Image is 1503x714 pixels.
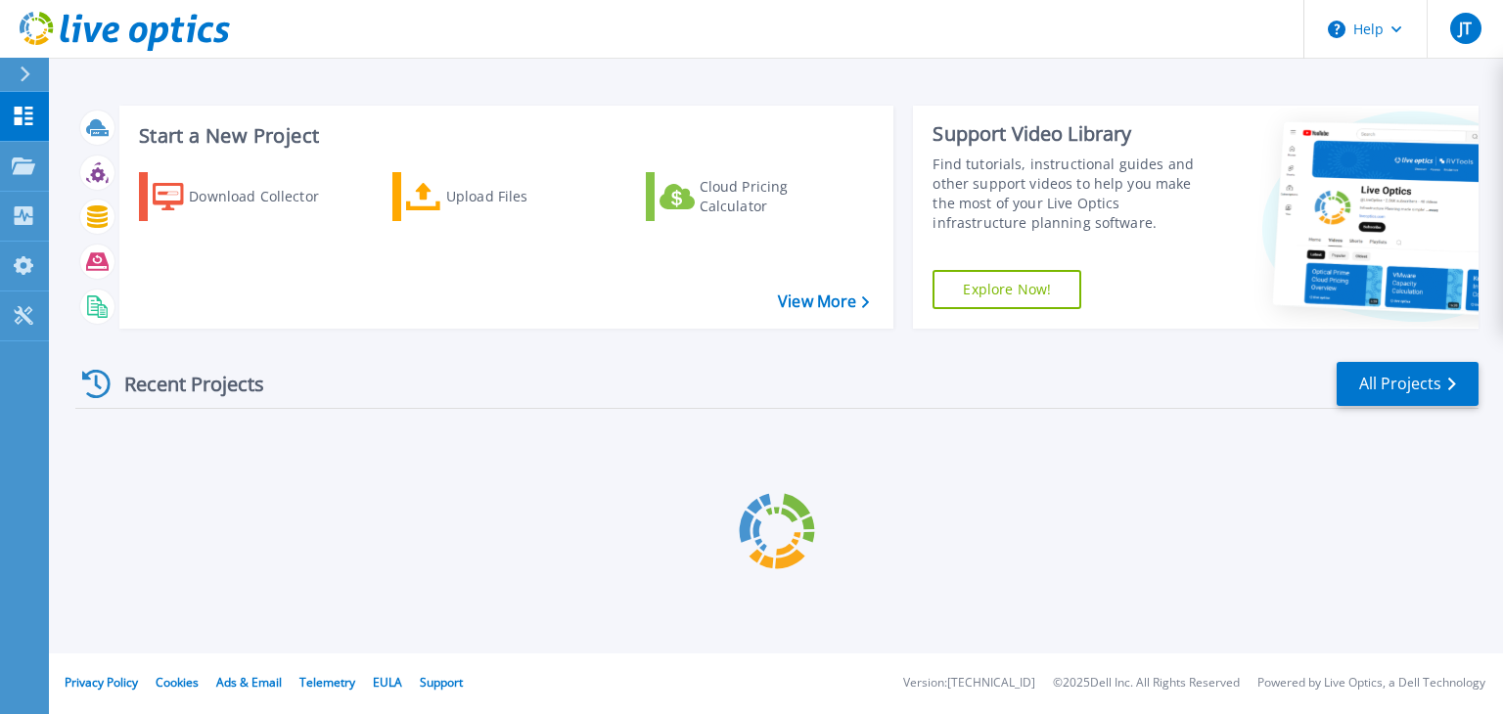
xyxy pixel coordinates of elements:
li: Powered by Live Optics, a Dell Technology [1257,677,1485,690]
a: Telemetry [299,674,355,691]
div: Cloud Pricing Calculator [700,177,856,216]
a: Download Collector [139,172,357,221]
a: Cloud Pricing Calculator [646,172,864,221]
li: Version: [TECHNICAL_ID] [903,677,1035,690]
div: Upload Files [446,177,603,216]
a: Explore Now! [933,270,1081,309]
a: Cookies [156,674,199,691]
a: EULA [373,674,402,691]
div: Download Collector [189,177,345,216]
h3: Start a New Project [139,125,869,147]
div: Find tutorials, instructional guides and other support videos to help you make the most of your L... [933,155,1216,233]
div: Support Video Library [933,121,1216,147]
span: JT [1459,21,1472,36]
a: View More [778,292,869,311]
div: Recent Projects [75,360,291,408]
a: Support [420,674,463,691]
a: Privacy Policy [65,674,138,691]
a: All Projects [1337,362,1479,406]
a: Ads & Email [216,674,282,691]
li: © 2025 Dell Inc. All Rights Reserved [1053,677,1240,690]
a: Upload Files [392,172,611,221]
